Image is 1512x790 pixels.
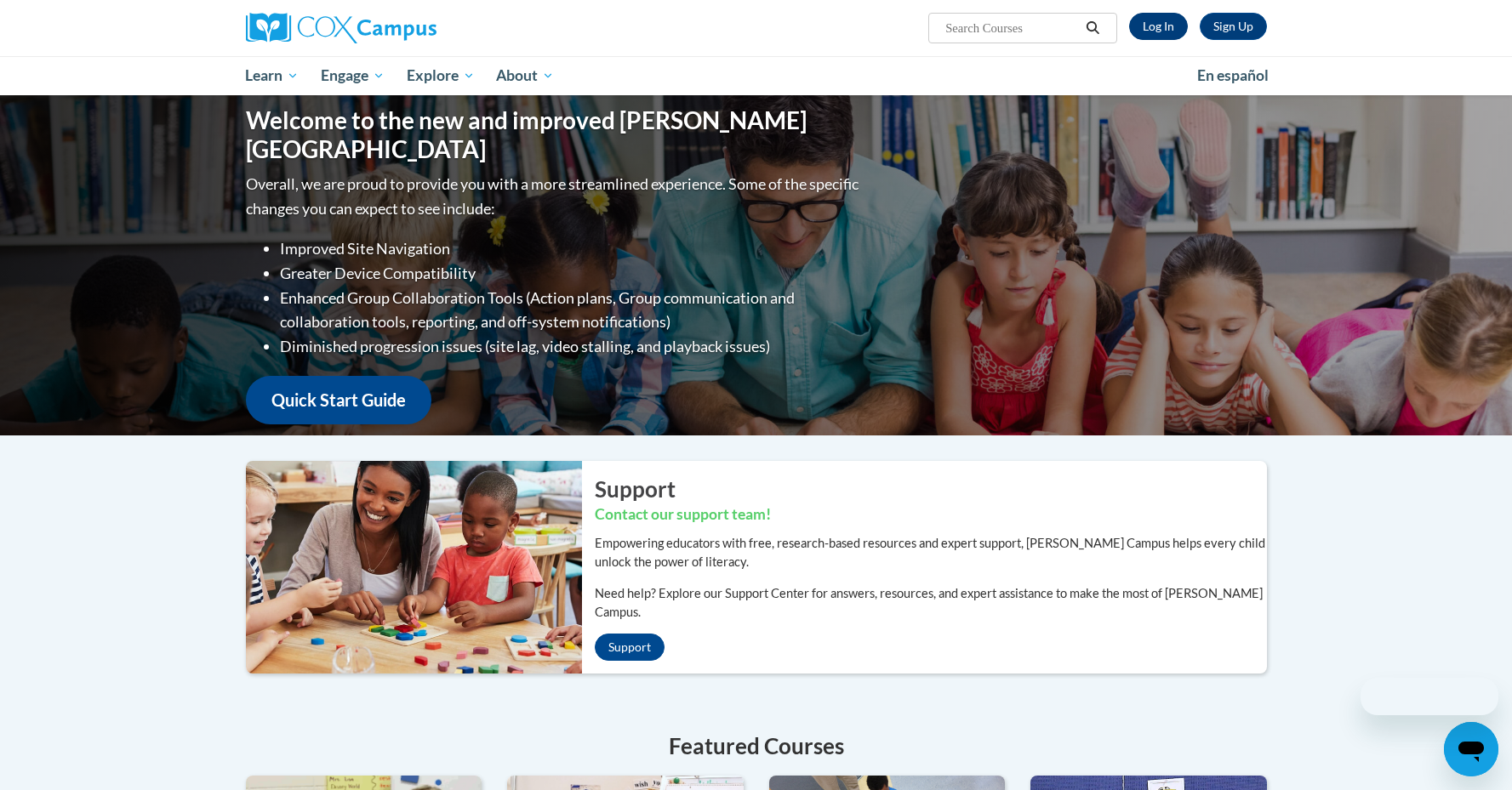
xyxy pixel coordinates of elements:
[321,65,385,86] span: Engage
[246,730,1267,763] h4: Featured Courses
[280,286,863,335] li: Enhanced Group Collaboration Tools (Action plans, Group communication and collaboration tools, re...
[496,65,554,86] span: About
[246,172,863,221] p: Overall, we are proud to provide you with a more streamlined experience. Some of the specific cha...
[233,461,582,673] img: ...
[310,56,396,95] a: Engage
[1444,722,1498,776] iframe: Button to launch messaging window
[407,65,475,86] span: Explore
[1129,13,1188,40] a: Log In
[1200,13,1267,40] a: Register
[1361,678,1498,715] iframe: Message from company
[595,634,665,661] a: Support
[246,13,569,43] a: Cox Campus
[485,56,565,95] a: About
[280,261,863,286] li: Greater Device Compatibility
[246,106,863,163] h1: Welcome to the new and improved [PERSON_NAME][GEOGRAPHIC_DATA]
[246,376,431,424] a: Quick Start Guide
[245,65,299,86] span: Learn
[595,534,1267,571] p: Empowering educators with free, research-based resources and expert support, [PERSON_NAME] Campus...
[595,474,1267,504] h2: Support
[1080,18,1105,38] button: Search
[280,236,863,261] li: Improved Site Navigation
[944,18,1080,38] input: Search Courses
[246,13,436,43] img: Cox Campus
[235,56,311,95] a: Learn
[220,56,1292,95] div: Main menu
[595,504,1267,526] h3: Contact our support team!
[280,334,863,359] li: Diminished progression issues (site lag, video stalling, and playback issues)
[1186,58,1280,94] a: En español
[1197,66,1269,84] span: En español
[396,56,486,95] a: Explore
[595,584,1267,622] p: Need help? Explore our Support Center for answers, resources, and expert assistance to make the m...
